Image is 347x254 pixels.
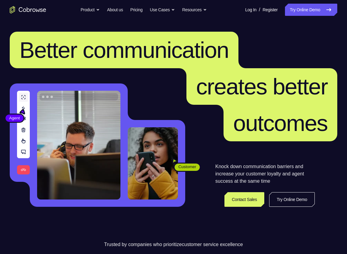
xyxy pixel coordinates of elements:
[107,4,123,16] a: About us
[245,4,256,16] a: Log In
[259,6,260,13] span: /
[37,91,120,199] img: A customer support agent talking on the phone
[130,4,142,16] a: Pricing
[10,6,46,13] a: Go to the home page
[215,163,315,185] p: Knock down communication barriers and increase your customer loyalty and agent success at the sam...
[19,37,229,63] span: Better communication
[182,242,243,247] span: customer service excellence
[285,4,337,16] a: Try Online Demo
[196,74,328,99] span: creates better
[128,127,178,199] img: A customer holding their phone
[263,4,278,16] a: Register
[224,192,264,207] a: Contact Sales
[233,110,328,136] span: outcomes
[182,4,207,16] button: Resources
[150,4,175,16] button: Use Cases
[81,4,100,16] button: Product
[269,192,315,207] a: Try Online Demo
